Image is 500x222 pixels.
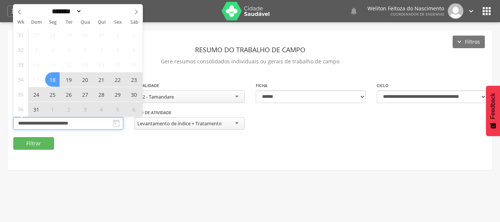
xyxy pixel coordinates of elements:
[94,57,108,72] span: Agosto 14, 2025
[78,57,92,72] span: Agosto 13, 2025
[45,43,60,57] span: Agosto 4, 2025
[78,87,92,102] span: Agosto 27, 2025
[110,43,125,57] span: Agosto 8, 2025
[110,57,125,72] span: Agosto 15, 2025
[18,57,24,72] span: 33
[28,20,44,25] span: Dom
[18,43,24,57] span: 32
[11,7,20,16] i: 
[112,119,121,128] i: 
[18,102,24,116] span: 36
[45,87,60,102] span: Agosto 25, 2025
[134,83,159,89] label: Localidade
[13,56,487,67] p: Gere resumos consolidados individuais ou gerais de trabalho de campo
[29,28,43,42] span: Julho 27, 2025
[127,102,141,116] span: Setembro 6, 2025
[13,43,487,56] header: Resumo do Trabalho de Campo
[377,83,389,89] label: Ciclo
[256,83,267,89] label: Ficha
[390,11,444,17] span: Coordenador de Endemias
[78,28,92,42] span: Julho 30, 2025
[126,20,142,25] span: Sáb
[77,20,93,25] span: Qua
[82,7,106,15] input: Year
[7,6,23,17] a: 
[110,72,125,87] span: Agosto 22, 2025
[127,43,141,57] span: Agosto 9, 2025
[29,43,43,57] span: Agosto 3, 2025
[45,102,60,116] span: Setembro 1, 2025
[137,93,174,100] div: 152 - Tamandare
[127,57,141,72] span: Agosto 16, 2025
[29,57,43,72] span: Agosto 10, 2025
[490,93,496,119] span: Feedback
[467,3,475,19] a: 
[78,72,92,87] span: Agosto 20, 2025
[18,87,24,102] span: 35
[61,72,76,87] span: Agosto 19, 2025
[127,72,141,87] span: Agosto 23, 2025
[94,28,108,42] span: Julho 31, 2025
[134,110,171,116] label: Tipo de Atividade
[94,72,108,87] span: Agosto 21, 2025
[486,86,500,136] button: Feedback - Mostrar pesquisa
[110,28,125,42] span: Agosto 1, 2025
[110,102,125,116] span: Setembro 5, 2025
[29,72,43,87] span: Agosto 17, 2025
[453,36,485,48] button: Filtros
[61,43,76,57] span: Agosto 5, 2025
[127,28,141,42] span: Agosto 2, 2025
[29,102,43,116] span: Agosto 31, 2025
[110,20,126,25] span: Sex
[61,20,77,25] span: Ter
[45,28,60,42] span: Julho 28, 2025
[78,102,92,116] span: Setembro 3, 2025
[349,7,358,16] i: 
[13,17,28,27] span: Wk
[50,7,82,15] select: Month
[127,87,141,102] span: Agosto 30, 2025
[18,72,24,87] span: 34
[481,5,493,17] i: 
[18,28,24,42] span: 31
[368,6,444,11] p: Weliton Feitoza do Nascimento
[61,28,76,42] span: Julho 29, 2025
[13,137,54,150] button: Filtrar
[137,120,222,127] div: Levantamento de índice + Tratamento
[45,57,60,72] span: Agosto 11, 2025
[349,3,358,19] a: 
[78,43,92,57] span: Agosto 6, 2025
[94,20,110,25] span: Qui
[61,102,76,116] span: Setembro 2, 2025
[94,102,108,116] span: Setembro 4, 2025
[94,87,108,102] span: Agosto 28, 2025
[110,87,125,102] span: Agosto 29, 2025
[467,7,475,15] i: 
[45,72,60,87] span: Agosto 18, 2025
[61,57,76,72] span: Agosto 12, 2025
[94,43,108,57] span: Agosto 7, 2025
[29,87,43,102] span: Agosto 24, 2025
[44,20,61,25] span: Seg
[61,87,76,102] span: Agosto 26, 2025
